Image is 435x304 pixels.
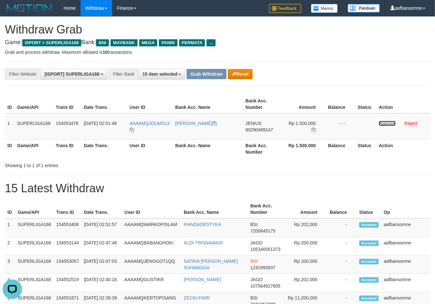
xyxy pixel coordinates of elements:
[15,255,54,274] td: SUPERLIGA168
[246,121,262,126] span: JENIUS
[130,121,169,132] a: AAAAMQJOUMS13
[357,200,381,218] th: Status
[379,121,396,126] a: Approve
[15,113,53,140] td: SUPERLIGA168
[327,274,357,292] td: -
[250,283,280,289] span: Copy 107564627605 to clipboard
[381,274,430,292] td: aafbansomne
[187,69,226,79] button: Grab Withdraw
[376,95,430,113] th: Action
[22,39,81,46] span: ISPORT > SUPERLIGA168
[56,121,78,126] span: 154553476
[159,39,177,46] span: PANIN
[289,121,316,126] span: Rp 1.500.000
[81,95,127,113] th: Date Trans.
[15,139,53,158] th: Game/API
[250,277,263,282] span: JAGO
[250,228,275,233] span: Copy 7200645175 to clipboard
[376,139,430,158] th: Action
[381,200,430,218] th: Op
[250,247,280,252] span: Copy 105346561373 to clipboard
[327,200,357,218] th: Balance
[15,200,54,218] th: Game/API
[3,3,22,22] button: Open LiveChat chat widget
[327,237,357,255] td: -
[173,139,243,158] th: Bank Acc. Name
[5,200,15,218] th: ID
[325,95,355,113] th: Balance
[127,95,173,113] th: User ID
[250,295,258,300] span: BSI
[53,218,81,237] td: 154553406
[184,240,223,245] a: ALDI TRISNAWADI
[139,39,158,46] span: MEGA
[84,121,117,126] span: [DATE] 02:51:48
[184,259,238,270] a: SATRIA [PERSON_NAME] SUHANGGA
[348,4,380,13] img: panduan.png
[184,295,210,300] a: ZECKI FIKRI
[122,274,181,292] td: AAAAMQGUSTIKR
[127,139,173,158] th: User ID
[285,200,327,218] th: Amount
[96,39,109,46] span: BNI
[40,69,107,80] button: [ISPORT] SUPERLIGA168
[179,39,205,46] span: PERMATA
[173,95,243,113] th: Bank Acc. Name
[53,255,81,274] td: 154553057
[404,121,417,126] a: Reject
[5,3,54,13] img: MOTION_logo.png
[109,69,138,80] div: Filter Bank
[250,259,258,264] span: BNI
[248,200,285,218] th: Bank Acc. Number
[53,237,81,255] td: 154553144
[15,95,53,113] th: Game/API
[207,39,215,46] span: ...
[5,255,15,274] td: 3
[359,241,379,246] span: Accepted
[285,255,327,274] td: Rp 200,000
[5,218,15,237] td: 1
[311,4,338,13] img: Button%20Memo.svg
[5,95,15,113] th: ID
[5,237,15,255] td: 2
[15,237,54,255] td: SUPERLIGA168
[250,265,275,270] span: Copy 1241993937 to clipboard
[122,237,181,255] td: AAAAMQBABANGHOKI
[53,95,81,113] th: Trans ID
[53,274,81,292] td: 154552519
[81,218,122,237] td: [DATE] 02:51:57
[111,39,138,46] span: MAYBANK
[142,71,177,77] span: 15 item selected
[381,255,430,274] td: aafbansomne
[81,139,127,158] th: Date Trans.
[355,95,376,113] th: Status
[325,139,355,158] th: Balance
[269,4,301,13] img: Feedback.jpg
[53,200,81,218] th: Trans ID
[250,240,263,245] span: JAGO
[5,69,40,80] div: Filter Website
[311,127,316,132] a: Copy 1500000 to clipboard
[281,95,325,113] th: Amount
[184,277,221,282] a: [PERSON_NAME]
[130,121,169,126] span: AAAAMQJOUMS13
[359,277,379,283] span: Accepted
[381,218,430,237] td: aafbansomne
[122,218,181,237] td: AAAAMQWARKOPISLAM
[228,69,253,79] button: Reset
[138,69,185,80] button: 15 item selected
[122,200,181,218] th: User ID
[5,139,15,158] th: ID
[81,255,122,274] td: [DATE] 02:47:03
[243,139,281,158] th: Bank Acc. Number
[44,71,99,77] span: [ISPORT] SUPERLIGA168
[381,237,430,255] td: aafbansomne
[5,274,15,292] td: 4
[53,139,81,158] th: Trans ID
[281,139,325,158] th: Rp 1.500.000
[81,237,122,255] td: [DATE] 02:47:46
[5,160,177,169] div: Showing 1 to 1 of 1 entries
[250,222,258,227] span: BSI
[285,237,327,255] td: Rp 200,000
[5,23,430,36] h1: Withdraw Grab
